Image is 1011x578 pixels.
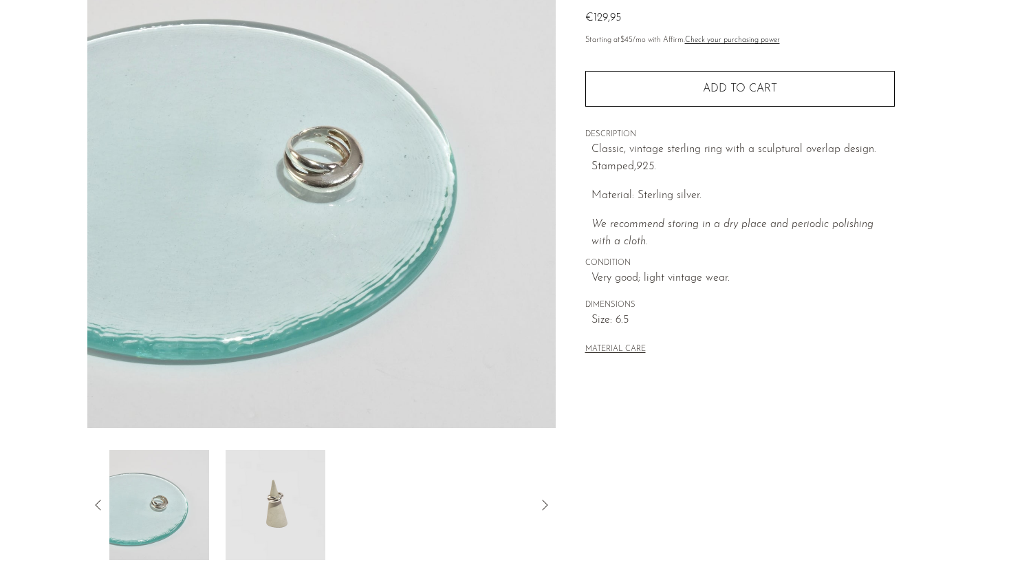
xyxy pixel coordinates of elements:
p: Classic, vintage sterling ring with a sculptural overlap design. Stamped, [591,141,895,176]
img: Sterling Overlap Ring [109,450,209,560]
span: $45 [620,36,633,44]
p: Starting at /mo with Affirm. [585,34,895,47]
button: MATERIAL CARE [585,345,646,355]
em: 925. [636,161,656,172]
span: Add to cart [703,83,777,94]
span: Size: 6.5 [591,312,895,330]
span: DESCRIPTION [585,129,895,141]
i: We recommend storing in a dry place and periodic polishing with a cloth. [591,219,873,248]
p: Material: Sterling silver. [591,187,895,205]
button: Add to cart [585,71,895,107]
img: Sterling Overlap Ring [226,450,325,560]
span: DIMENSIONS [585,299,895,312]
span: Very good; light vintage wear. [591,270,895,288]
span: CONDITION [585,257,895,270]
span: €129,95 [585,12,621,23]
a: Check your purchasing power - Learn more about Affirm Financing (opens in modal) [685,36,780,44]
